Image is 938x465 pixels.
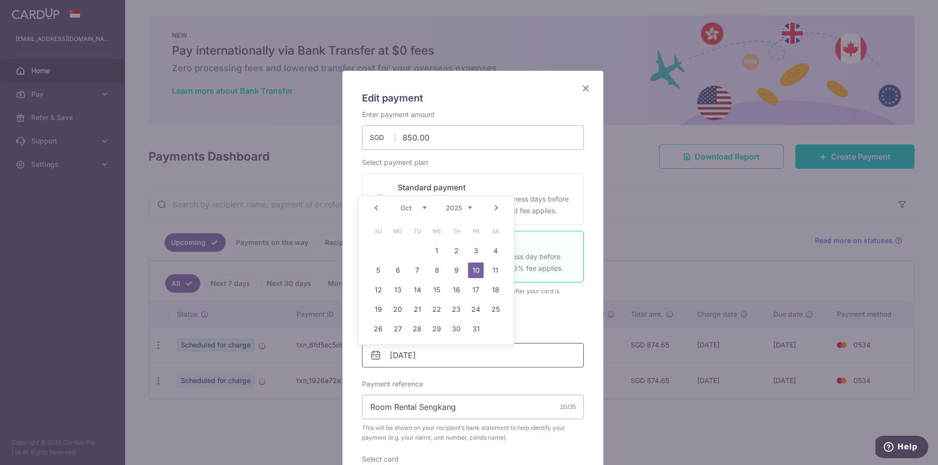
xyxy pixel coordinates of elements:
[429,263,445,278] a: 8
[429,321,445,337] a: 29
[560,402,576,412] div: 20/35
[468,302,484,317] a: 24
[362,379,423,389] label: Payment reference
[429,302,445,317] a: 22
[409,302,425,317] a: 21
[390,321,405,337] a: 27
[409,263,425,278] a: 7
[448,243,464,259] a: 2
[448,282,464,298] a: 16
[468,263,484,278] a: 10
[448,321,464,337] a: 30
[448,302,464,317] a: 23
[398,182,572,193] p: Standard payment
[488,243,503,259] a: 4
[488,282,503,298] a: 18
[429,223,445,239] span: Wednesday
[390,263,405,278] a: 6
[370,282,386,298] a: 12
[468,282,484,298] a: 17
[370,321,386,337] a: 26
[409,321,425,337] a: 28
[390,302,405,317] a: 20
[488,302,503,317] a: 25
[370,202,382,214] a: Prev
[490,202,502,214] a: Next
[429,243,445,259] a: 1
[370,263,386,278] a: 5
[370,133,395,142] span: SGD
[409,223,425,239] span: Tuesday
[362,343,584,367] input: DD / MM / YYYY
[468,243,484,259] a: 3
[370,223,386,239] span: Sunday
[468,321,484,337] a: 31
[448,263,464,278] a: 9
[370,302,386,317] a: 19
[448,223,464,239] span: Thursday
[362,423,584,443] span: This will be shown on your recipient’s bank statement to help identify your payment (e.g. your na...
[362,454,399,464] label: Select card
[488,223,503,239] span: Saturday
[580,82,592,94] button: Close
[390,282,405,298] a: 13
[362,158,428,167] label: Select payment plan
[362,110,435,120] label: Enter payment amount
[390,223,405,239] span: Monday
[362,90,584,106] h5: Edit payment
[468,223,484,239] span: Friday
[409,282,425,298] a: 14
[429,282,445,298] a: 15
[875,436,928,460] iframe: Opens a widget where you can find more information
[362,125,584,150] input: 0.00
[398,193,572,217] p: Your card will be charged three business days before the selected payment date. Standard fee appl...
[488,263,503,278] a: 11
